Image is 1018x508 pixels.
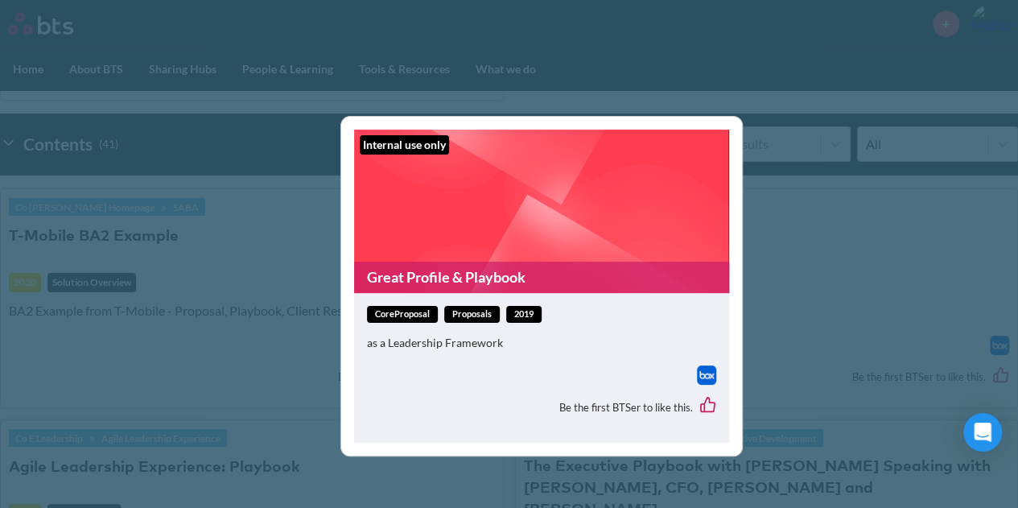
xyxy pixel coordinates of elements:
img: Box logo [697,366,716,385]
a: Great Profile & Playbook [354,262,729,293]
a: Proposals [444,306,500,323]
a: Download file from Box [697,366,716,385]
div: Be the first BTSer to like this. [367,385,716,430]
div: Open Intercom Messenger [963,413,1002,452]
p: as a Leadership Framework [367,335,716,351]
div: Internal use only [360,135,449,155]
span: coreProposal [367,306,438,323]
span: 2019 [506,306,542,323]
